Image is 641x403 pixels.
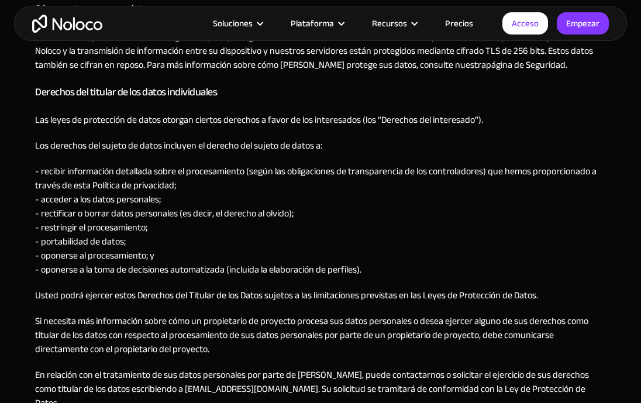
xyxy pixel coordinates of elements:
font: - oponerse a la toma de decisiones automatizada (incluida la elaboración de perfiles). [35,261,361,278]
font: Plataforma [291,15,334,32]
font: - restringir el procesamiento; [35,219,147,236]
font: - acceder a los datos personales; [35,191,161,208]
font: Contamos con procedimientos de seguridad para proteger la confidencialidad de sus datos. Los dato... [35,28,595,74]
a: Precios [430,16,488,31]
a: Acceso [502,12,548,35]
font: Usted podrá ejercer estos Derechos del Titular de los Datos sujetos a las limitaciones previstas ... [35,287,538,304]
div: Plataforma [276,16,357,31]
font: Empezar [566,15,599,32]
div: Soluciones [198,16,276,31]
font: - recibir información detallada sobre el procesamiento (según las obligaciones de transparencia d... [35,163,597,194]
font: Soluciones [213,15,253,32]
font: Precios [445,15,473,32]
font: Recursos [372,15,407,32]
font: Las leyes de protección de datos otorgan ciertos derechos a favor de los interesados ​​(los “Dere... [35,111,483,129]
font: Derechos del titular de los datos individuales [35,82,217,102]
font: - oponerse al procesamiento; y [35,247,154,264]
a: Empezar [557,12,609,35]
a: hogar [32,15,102,33]
font: Los derechos del sujeto de datos incluyen el derecho del sujeto de datos a: [35,137,322,154]
div: Recursos [357,16,430,31]
a: página de Seguridad. [486,56,567,74]
font: - rectificar o borrar datos personales (es decir, el derecho al olvido); [35,205,294,222]
font: Si necesita más información sobre cómo un propietario de proyecto procesa sus datos personales o ... [35,312,588,358]
font: - portabilidad de datos; [35,233,126,250]
font: Acceso [512,15,539,32]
